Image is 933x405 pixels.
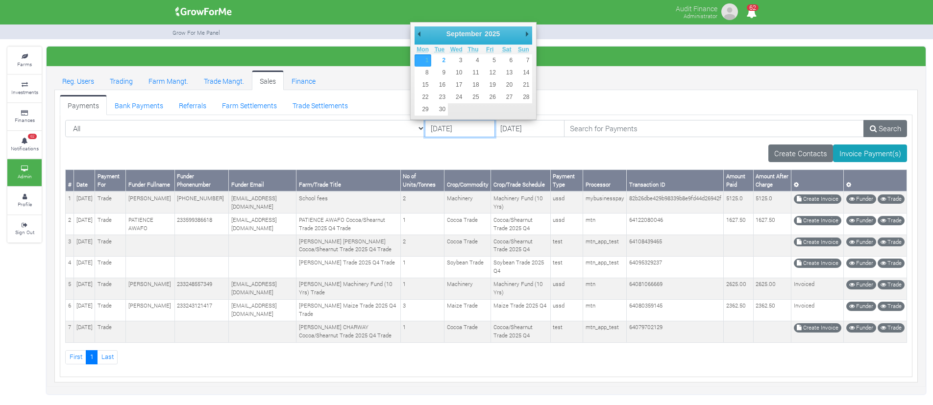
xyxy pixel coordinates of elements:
[7,103,42,130] a: Finances
[444,256,491,278] td: Soybean Trade
[450,46,463,53] abbr: Wednesday
[724,278,753,299] td: 2625.00
[550,214,583,235] td: ussd
[878,280,905,289] a: Trade
[95,278,126,299] td: Trade
[583,170,627,191] th: Processor
[445,26,483,41] div: September
[15,229,34,236] small: Sign Out
[550,278,583,299] td: ussd
[583,278,627,299] td: mtn
[846,259,876,268] a: Funder
[86,350,98,364] a: 1
[753,278,791,299] td: 2625.00
[431,67,448,79] button: 9
[400,214,444,235] td: 1
[878,259,905,268] a: Trade
[400,191,444,213] td: 2
[518,46,529,53] abbr: Sunday
[753,191,791,213] td: 5125.0
[66,299,74,321] td: 6
[400,278,444,299] td: 1
[415,79,431,91] button: 15
[684,12,717,20] small: Administrator
[465,91,481,103] button: 25
[126,191,174,213] td: [PERSON_NAME]
[791,299,844,321] td: Invoiced
[296,321,401,342] td: [PERSON_NAME] CHARWAY Cocoa/Shearnut Trade 2025 Q4 Trade
[676,2,717,14] p: Audit Finance
[846,238,876,247] a: Funder
[846,323,876,333] a: Funder
[564,120,864,138] input: Search for Payments
[74,278,95,299] td: [DATE]
[214,95,285,115] a: Farm Settlements
[627,278,724,299] td: 64081066669
[627,170,724,191] th: Transaction ID
[444,235,491,257] td: Cocoa Trade
[482,67,498,79] button: 12
[491,256,551,278] td: Soybean Trade 2025 Q4
[74,299,95,321] td: [DATE]
[448,91,465,103] button: 24
[95,321,126,342] td: Trade
[196,71,252,90] a: Trade Mangt.
[515,67,532,79] button: 14
[724,299,753,321] td: 2362.50
[74,321,95,342] td: [DATE]
[102,71,141,90] a: Trading
[515,79,532,91] button: 21
[794,216,841,225] a: Create Invoice
[126,278,174,299] td: [PERSON_NAME]
[724,214,753,235] td: 1627.50
[252,71,284,90] a: Sales
[54,71,102,90] a: Reg. Users
[491,170,551,191] th: Crop/Trade Schedule
[229,170,296,191] th: Funder Email
[60,95,107,115] a: Payments
[415,103,431,116] button: 29
[794,323,841,333] a: Create Invoice
[18,201,32,208] small: Profile
[296,256,401,278] td: [PERSON_NAME] Trade 2025 Q4 Trade
[229,214,296,235] td: [EMAIL_ADDRESS][DOMAIN_NAME]
[483,26,501,41] div: 2025
[95,214,126,235] td: Trade
[74,214,95,235] td: [DATE]
[448,67,465,79] button: 10
[794,259,841,268] a: Create Invoice
[753,299,791,321] td: 2362.50
[583,214,627,235] td: mtn
[74,170,95,191] th: Date
[515,54,532,67] button: 7
[583,235,627,257] td: mtn_app_test
[126,299,174,321] td: [PERSON_NAME]
[66,191,74,213] td: 1
[747,4,759,11] span: 62
[296,170,401,191] th: Farm/Trade Title
[550,321,583,342] td: test
[444,299,491,321] td: Maize Trade
[465,54,481,67] button: 4
[65,350,907,364] nav: Page Navigation
[174,278,229,299] td: 233248557349
[627,321,724,342] td: 64079702129
[174,170,229,191] th: Funder Phonenumber
[720,2,739,22] img: growforme image
[498,79,515,91] button: 20
[66,235,74,257] td: 3
[627,191,724,213] td: 82b26dbe429b98339b8e9fd44d26942f
[583,256,627,278] td: mtn_app_test
[15,117,35,123] small: Finances
[66,256,74,278] td: 4
[17,61,32,68] small: Farms
[846,302,876,311] a: Funder
[431,54,448,67] button: 2
[444,170,491,191] th: Crop/Commodity
[846,280,876,289] a: Funder
[7,131,42,158] a: 62 Notifications
[550,235,583,257] td: test
[794,194,841,204] a: Create Invoice
[502,46,512,53] abbr: Saturday
[522,26,532,41] button: Next Month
